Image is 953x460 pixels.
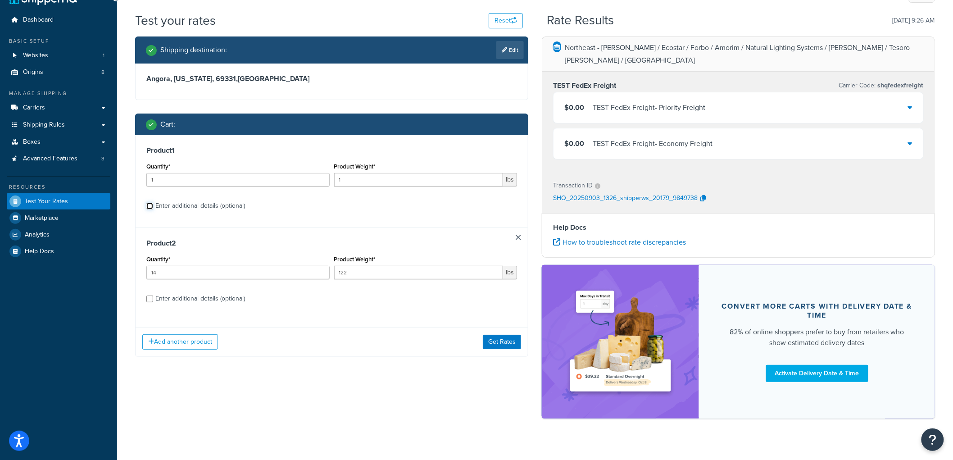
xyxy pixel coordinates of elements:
span: 3 [101,155,104,163]
span: Dashboard [23,16,54,24]
div: Convert more carts with delivery date & time [721,302,913,320]
a: How to troubleshoot rate discrepancies [553,237,686,247]
span: $0.00 [564,102,584,113]
span: Advanced Features [23,155,77,163]
div: TEST FedEx Freight - Priority Freight [593,101,705,114]
span: Analytics [25,231,50,239]
a: Help Docs [7,243,110,260]
input: 0.00 [334,173,504,187]
a: Remove Item [516,235,521,240]
a: Websites1 [7,47,110,64]
a: Marketplace [7,210,110,226]
div: Basic Setup [7,37,110,45]
div: 82% of online shoppers prefer to buy from retailers who show estimated delivery dates [721,327,913,348]
span: shqfedexfreight [876,81,924,90]
div: TEST FedEx Freight - Economy Freight [593,137,712,150]
div: Enter additional details (optional) [155,200,245,212]
h2: Shipping destination : [160,46,227,54]
span: Shipping Rules [23,121,65,129]
div: Resources [7,183,110,191]
span: Help Docs [25,248,54,255]
p: Carrier Code: [839,79,924,92]
p: Northeast - [PERSON_NAME] / Ecostar / Forbo / Amorim / Natural Lighting Systems / [PERSON_NAME] /... [565,41,924,67]
div: Enter additional details (optional) [155,292,245,305]
button: Get Rates [483,335,521,349]
button: Add another product [142,334,218,350]
a: Shipping Rules [7,117,110,133]
a: Boxes [7,134,110,150]
span: Websites [23,52,48,59]
span: lbs [503,266,517,279]
span: Carriers [23,104,45,112]
a: Dashboard [7,12,110,28]
a: Activate Delivery Date & Time [766,365,868,382]
div: Manage Shipping [7,90,110,97]
a: Edit [496,41,524,59]
a: Advanced Features3 [7,150,110,167]
h3: Angora, [US_STATE], 69331 , [GEOGRAPHIC_DATA] [146,74,517,83]
p: [DATE] 9:26 AM [893,14,935,27]
span: 1 [103,52,104,59]
h2: Cart : [160,120,175,128]
input: 0.00 [334,266,504,279]
input: Enter additional details (optional) [146,203,153,210]
img: feature-image-ddt-36eae7f7280da8017bfb280eaccd9c446f90b1fe08728e4019434db127062ab4.png [564,278,677,405]
a: Origins8 [7,64,110,81]
h4: Help Docs [553,222,924,233]
span: $0.00 [564,138,584,149]
label: Quantity* [146,256,170,263]
button: Reset [489,13,523,28]
label: Product Weight* [334,256,376,263]
a: Carriers [7,100,110,116]
label: Quantity* [146,163,170,170]
li: Origins [7,64,110,81]
li: Advanced Features [7,150,110,167]
a: Analytics [7,227,110,243]
span: Test Your Rates [25,198,68,205]
h3: Product 1 [146,146,517,155]
input: 0.0 [146,266,330,279]
h2: Rate Results [547,14,614,27]
li: Websites [7,47,110,64]
h1: Test your rates [135,12,216,29]
h3: TEST FedEx Freight [553,81,616,90]
span: 8 [101,68,104,76]
span: Marketplace [25,214,59,222]
h3: Product 2 [146,239,517,248]
span: Boxes [23,138,41,146]
p: SHQ_20250903_1326_shipperws_20179_9849738 [553,192,698,205]
a: Test Your Rates [7,193,110,210]
button: Open Resource Center [921,428,944,451]
span: lbs [503,173,517,187]
span: Origins [23,68,43,76]
p: Transaction ID [553,179,593,192]
input: 0.0 [146,173,330,187]
label: Product Weight* [334,163,376,170]
input: Enter additional details (optional) [146,296,153,302]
